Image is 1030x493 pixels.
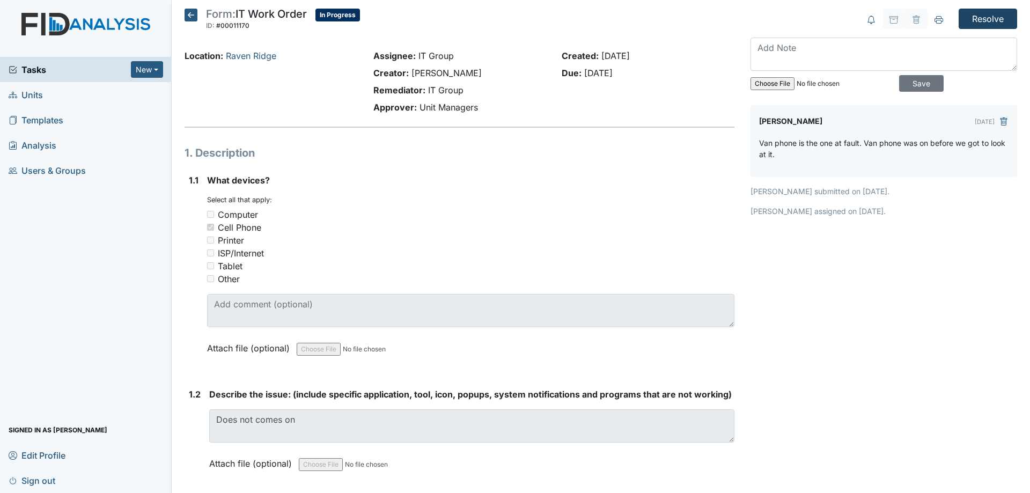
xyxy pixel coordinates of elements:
[218,260,242,273] div: Tablet
[206,21,215,30] span: ID:
[9,422,107,438] span: Signed in as [PERSON_NAME]
[562,50,599,61] strong: Created:
[207,275,214,282] input: Other
[218,234,244,247] div: Printer
[185,50,223,61] strong: Location:
[9,137,56,153] span: Analysis
[209,409,734,443] textarea: Does not comes on
[584,68,613,78] span: [DATE]
[207,237,214,244] input: Printer
[189,174,198,187] label: 1.1
[9,86,43,103] span: Units
[315,9,360,21] span: In Progress
[218,208,258,221] div: Computer
[418,50,454,61] span: IT Group
[185,145,734,161] h1: 1. Description
[207,336,294,355] label: Attach file (optional)
[428,85,464,95] span: IT Group
[207,262,214,269] input: Tablet
[601,50,630,61] span: [DATE]
[207,249,214,256] input: ISP/Internet
[899,75,944,92] input: Save
[9,472,55,489] span: Sign out
[207,196,272,204] small: Select all that apply:
[411,68,482,78] span: [PERSON_NAME]
[9,112,63,128] span: Templates
[218,221,261,234] div: Cell Phone
[373,102,417,113] strong: Approver:
[209,451,296,470] label: Attach file (optional)
[226,50,276,61] a: Raven Ridge
[218,273,240,285] div: Other
[207,175,270,186] span: What devices?
[420,102,478,113] span: Unit Managers
[218,247,264,260] div: ISP/Internet
[206,8,236,20] span: Form:
[9,63,131,76] a: Tasks
[373,68,409,78] strong: Creator:
[207,211,214,218] input: Computer
[9,447,65,463] span: Edit Profile
[131,61,163,78] button: New
[207,224,214,231] input: Cell Phone
[759,114,822,129] label: [PERSON_NAME]
[373,50,416,61] strong: Assignee:
[206,9,307,32] div: IT Work Order
[189,388,201,401] label: 1.2
[562,68,582,78] strong: Due:
[751,186,1017,197] p: [PERSON_NAME] submitted on [DATE].
[751,205,1017,217] p: [PERSON_NAME] assigned on [DATE].
[216,21,249,30] span: #00011170
[373,85,425,95] strong: Remediator:
[959,9,1017,29] input: Resolve
[759,137,1009,160] p: Van phone is the one at fault. Van phone was on before we got to look at it.
[209,389,732,400] span: Describe the issue: (include specific application, tool, icon, popups, system notifications and p...
[9,162,86,179] span: Users & Groups
[975,118,995,126] small: [DATE]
